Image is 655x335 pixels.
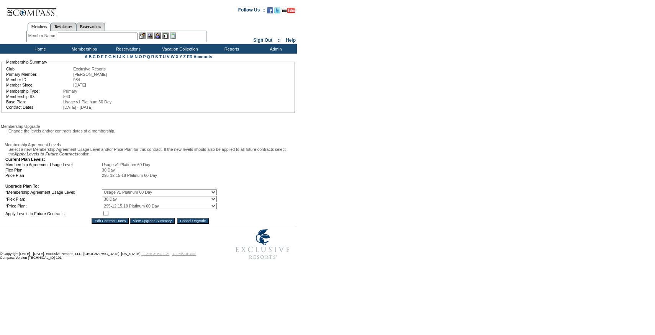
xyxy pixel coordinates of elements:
[282,10,295,14] a: Subscribe to our YouTube Channel
[101,54,103,59] a: E
[130,54,134,59] a: M
[274,7,280,13] img: Follow us on Twitter
[113,54,116,59] a: H
[97,54,100,59] a: D
[176,54,178,59] a: X
[63,100,111,104] span: Usage v1 Platinum 60 Day
[28,23,51,31] a: Members
[147,54,150,59] a: Q
[117,54,118,59] a: I
[167,54,170,59] a: V
[6,100,62,104] td: Base Plan:
[180,54,182,59] a: Y
[102,173,157,178] span: 295-12,15,18 Platinum 60 Day
[28,33,58,39] div: Member Name:
[73,77,80,82] span: 984
[5,189,101,195] td: *Membership Agreement Usage Level:
[63,89,77,93] span: Primary
[162,33,169,39] img: Reservations
[143,54,146,59] a: P
[238,7,265,16] td: Follow Us ::
[6,89,62,93] td: Membership Type:
[155,54,158,59] a: S
[93,54,96,59] a: C
[5,157,217,162] td: Current Plan Levels:
[5,184,217,188] td: Upgrade Plan To:
[154,33,161,39] img: Impersonate
[209,44,253,54] td: Reports
[88,54,92,59] a: B
[51,23,76,31] a: Residences
[119,54,121,59] a: J
[17,44,61,54] td: Home
[267,10,273,14] a: Become our fan on Facebook
[63,105,93,109] span: [DATE] - [DATE]
[130,218,175,224] input: View Upgrade Summary
[102,162,150,167] span: Usage v1 Platinum 60 Day
[92,218,129,224] input: Edit Contract Dates
[73,83,86,87] span: [DATE]
[151,54,154,59] a: R
[163,54,166,59] a: U
[5,168,101,172] td: Flex Plan
[7,2,56,18] img: Compass Home
[6,105,62,109] td: Contract Dates:
[5,60,48,64] legend: Membership Summary
[123,54,126,59] a: K
[6,83,72,87] td: Member Since:
[228,225,297,263] img: Exclusive Resorts
[159,54,162,59] a: T
[85,54,87,59] a: A
[76,23,105,31] a: Reservations
[6,94,62,99] td: Membership ID:
[105,54,107,59] a: F
[6,67,72,71] td: Club:
[108,54,111,59] a: G
[5,129,296,133] div: Change the levels and/or contracts dates of a membership.
[282,8,295,13] img: Subscribe to our YouTube Channel
[102,168,115,172] span: 30 Day
[6,72,72,77] td: Primary Member:
[1,124,296,129] div: Membership Upgrade
[5,210,101,217] td: Apply Levels to Future Contracts:
[5,142,296,147] div: Membership Agreement Levels
[183,54,186,59] a: Z
[73,72,107,77] span: [PERSON_NAME]
[171,54,175,59] a: W
[5,147,296,156] div: Select a new Membership Agreement Usage Level and/or Price Plan for this contract. If the new lev...
[141,252,169,256] a: PRIVACY POLICY
[135,54,138,59] a: N
[5,196,101,202] td: *Flex Plan:
[6,77,72,82] td: Member ID:
[61,44,105,54] td: Memberships
[170,33,176,39] img: b_calculator.gif
[177,218,209,224] input: Cancel Upgrade
[253,38,272,43] a: Sign Out
[139,33,146,39] img: b_edit.gif
[5,203,101,209] td: *Price Plan:
[149,44,209,54] td: Vacation Collection
[187,54,212,59] a: ER Accounts
[147,33,153,39] img: View
[274,10,280,14] a: Follow us on Twitter
[126,54,129,59] a: L
[5,162,101,167] td: Membership Agreement Usage Level:
[286,38,296,43] a: Help
[73,67,106,71] span: Exclusive Resorts
[105,44,149,54] td: Reservations
[139,54,142,59] a: O
[267,7,273,13] img: Become our fan on Facebook
[253,44,297,54] td: Admin
[63,94,70,99] span: 863
[14,152,79,156] i: Apply Levels to Future Contracts
[278,38,281,43] span: ::
[5,173,101,178] td: Price Plan
[172,252,196,256] a: TERMS OF USE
